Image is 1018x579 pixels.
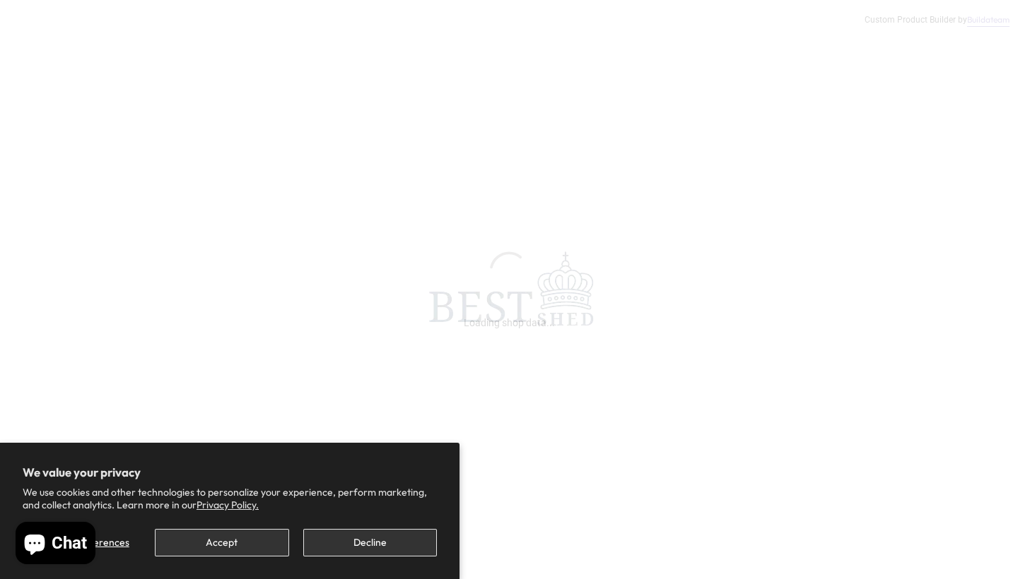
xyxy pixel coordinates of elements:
[23,465,437,479] h2: We value your privacy
[197,499,259,511] a: Privacy Policy.
[155,529,288,556] button: Accept
[303,529,437,556] button: Decline
[23,486,437,511] p: We use cookies and other technologies to personalize your experience, perform marketing, and coll...
[11,522,100,568] inbox-online-store-chat: Shopify online store chat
